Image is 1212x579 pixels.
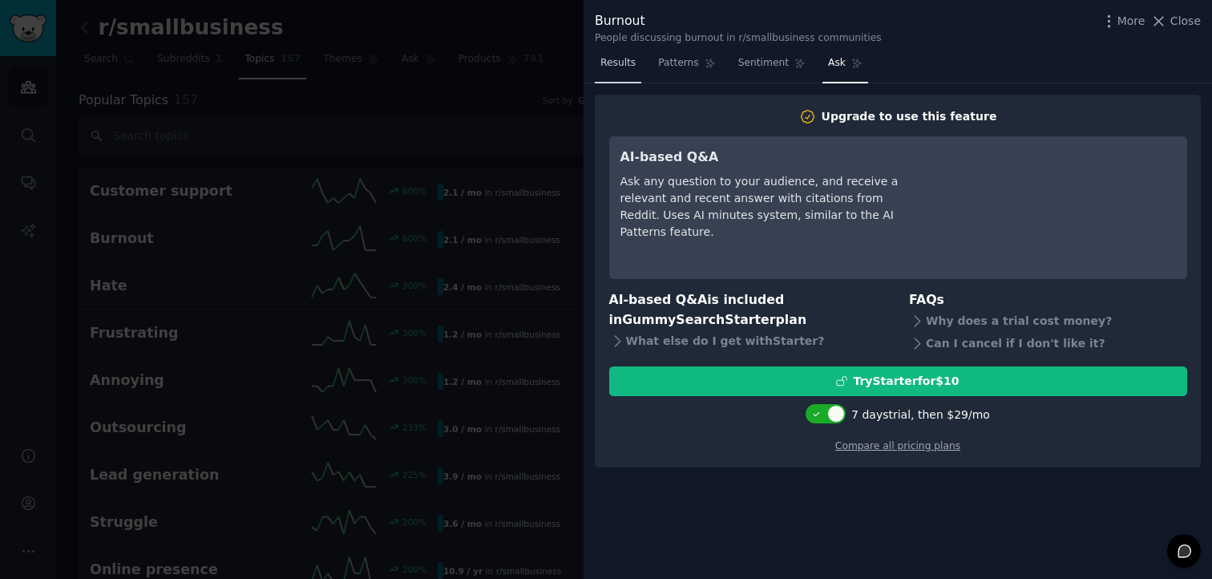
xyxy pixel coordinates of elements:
div: Upgrade to use this feature [822,108,997,125]
h3: AI-based Q&A [620,148,913,168]
span: GummySearch Starter [622,312,775,327]
span: More [1117,13,1145,30]
div: People discussing burnout in r/smallbusiness communities [595,31,882,46]
a: Sentiment [733,51,811,83]
button: More [1101,13,1145,30]
div: Ask any question to your audience, and receive a relevant and recent answer with citations from R... [620,173,913,241]
span: Close [1170,13,1201,30]
a: Ask [822,51,868,83]
a: Results [595,51,641,83]
div: 7 days trial, then $ 29 /mo [851,407,990,423]
div: Try Starter for $10 [853,373,959,390]
div: Can I cancel if I don't like it? [909,333,1187,355]
span: Ask [828,56,846,71]
span: Patterns [658,56,698,71]
a: Compare all pricing plans [835,440,960,451]
h3: AI-based Q&A is included in plan [609,290,887,330]
div: Burnout [595,11,882,31]
button: TryStarterfor$10 [609,366,1187,396]
h3: FAQs [909,290,1187,310]
span: Sentiment [738,56,789,71]
div: What else do I get with Starter ? [609,330,887,352]
a: Patterns [652,51,721,83]
span: Results [600,56,636,71]
button: Close [1150,13,1201,30]
div: Why does a trial cost money? [909,310,1187,333]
